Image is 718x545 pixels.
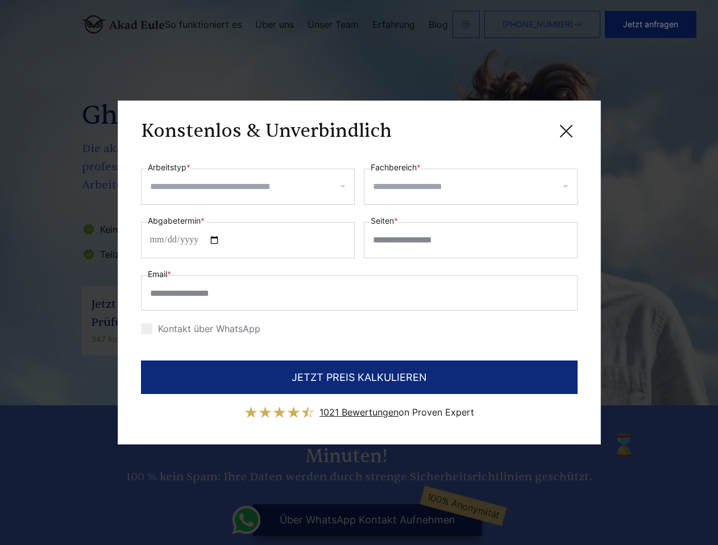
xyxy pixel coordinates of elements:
button: JETZT PREIS KALKULIEREN [141,360,578,394]
h3: Konstenlos & Unverbindlich [141,120,392,142]
label: Email [148,267,171,281]
label: Seiten [371,214,398,228]
label: Abgabetermin [148,214,205,228]
label: Arbeitstyp [148,161,190,174]
label: Kontakt über WhatsApp [141,323,260,334]
span: 1021 Bewertungen [319,406,399,418]
div: on Proven Expert [319,403,474,421]
label: Fachbereich [371,161,421,174]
